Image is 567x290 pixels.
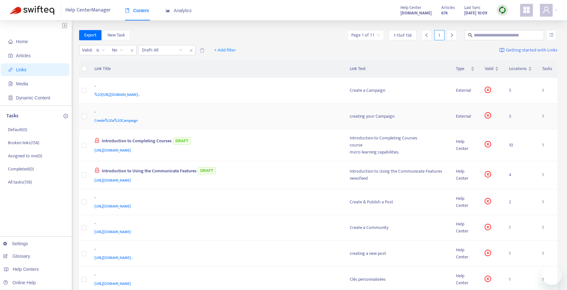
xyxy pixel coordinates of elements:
[128,47,136,54] span: close
[94,168,100,173] span: lock
[350,135,446,142] div: Introduction to Completing Courses
[441,4,455,11] span: Articles
[485,65,494,72] span: Valid
[537,215,557,241] td: 1
[16,39,28,44] span: Home
[400,4,422,11] span: Help Center
[506,47,557,54] span: Getting started with Links
[451,60,480,78] th: Type
[485,87,491,93] span: close-circle
[8,166,34,172] p: Completed ( 0 )
[94,136,337,147] div: Introduction to Completing Courses
[350,175,446,182] div: newsfeed
[345,60,451,78] th: Link Text
[84,32,96,39] span: Export
[485,141,491,147] span: close-circle
[537,78,557,104] td: 1
[537,241,557,267] td: 1
[94,83,337,91] div: -
[504,129,537,161] td: 10
[499,48,504,53] img: image-link
[485,112,491,119] span: close-circle
[8,67,13,72] span: link
[166,8,192,13] span: Analytics
[537,60,557,78] th: Tasks
[94,194,337,203] div: -
[504,215,537,241] td: 1
[209,45,241,55] button: + Add filter
[504,241,537,267] td: 1
[456,168,474,182] div: Help Center
[450,33,454,37] span: right
[499,45,557,55] a: Getting started with Links
[464,4,481,11] span: Last Sync
[485,198,491,204] span: close-circle
[485,276,491,282] span: close-circle
[16,81,28,86] span: Media
[537,129,557,161] td: 1
[94,138,100,143] span: lock
[541,264,562,285] iframe: Button to launch messaging window
[456,87,474,94] div: External
[79,45,93,55] span: Valid :
[434,30,444,40] div: 1
[394,32,412,39] span: 1 - 15 of 158
[537,104,557,129] td: 1
[498,6,506,14] img: sync.dc5367851b00ba804db3.png
[350,87,446,94] div: Create a Campaign
[8,53,13,58] span: account-book
[8,153,42,159] p: Assigned to me ( 0 )
[187,47,195,54] span: close
[198,167,216,174] span: DRAFT
[6,112,19,120] p: Tasks
[456,272,474,286] div: Help Center
[504,78,537,104] td: 5
[8,126,27,133] p: Default ( 0 )
[8,82,13,86] span: file-image
[504,104,537,129] td: 5
[13,267,39,272] span: Help Centers
[89,60,345,78] th: Link Title
[504,161,537,189] td: 4
[8,139,39,146] p: Broken links ( 158 )
[96,45,105,55] span: is
[537,161,557,189] td: 1
[173,137,191,145] span: DRAFT
[456,195,474,209] div: Help Center
[350,199,446,206] div: Create & Publish a Post
[94,91,140,98] span: %20[URL][DOMAIN_NAME]..
[350,142,446,149] div: course
[94,147,131,153] span: [URL][DOMAIN_NAME]
[485,171,491,177] span: close-circle
[200,48,205,53] span: delete
[94,166,337,177] div: Introduction to Using the Communicate Features
[94,272,337,280] div: -
[63,114,68,118] span: plus-circle
[94,280,131,287] span: [URL][DOMAIN_NAME]
[102,30,130,40] button: New Task
[456,221,474,235] div: Help Center
[350,113,446,120] div: creating your Campaign
[3,241,28,246] a: Settings
[8,179,32,185] p: All tasks ( 158 )
[480,60,504,78] th: Valid
[79,30,101,40] button: Export
[65,4,111,16] span: Help Center Manager
[214,46,236,54] span: + Add filter
[94,255,133,261] span: [URL][DOMAIN_NAME]..
[468,33,473,37] span: search
[546,30,556,40] button: unordered-list
[16,67,26,72] span: Links
[441,10,448,17] strong: 676
[8,96,13,100] span: container
[523,6,530,14] span: appstore
[464,10,487,17] strong: [DATE] 10:09
[504,189,537,215] td: 2
[16,53,31,58] span: Articles
[3,254,30,259] a: Glossary
[485,224,491,230] span: close-circle
[125,8,149,13] span: Content
[350,224,446,231] div: Create a Community
[8,39,13,44] span: home
[350,250,446,257] div: creating a new post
